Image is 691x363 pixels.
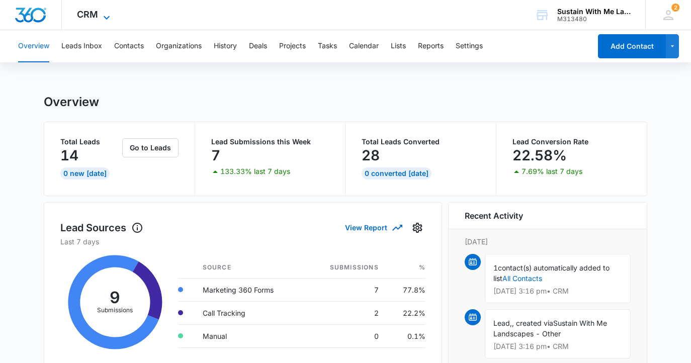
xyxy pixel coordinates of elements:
[362,138,480,145] p: Total Leads Converted
[349,30,379,62] button: Calendar
[671,4,679,12] span: 2
[122,143,179,152] a: Go to Leads
[512,147,567,163] p: 22.58%
[387,324,425,347] td: 0.1%
[114,30,144,62] button: Contacts
[345,219,401,236] button: View Report
[60,167,110,179] div: 0 New [DATE]
[418,30,444,62] button: Reports
[671,4,679,12] div: notifications count
[211,147,220,163] p: 7
[211,138,329,145] p: Lead Submissions this Week
[465,236,631,247] p: [DATE]
[387,301,425,324] td: 22.2%
[522,168,582,175] p: 7.69% last 7 days
[493,263,610,283] span: contact(s) automatically added to list
[60,236,425,247] p: Last 7 days
[214,30,237,62] button: History
[493,288,622,295] p: [DATE] 3:16 pm • CRM
[156,30,202,62] button: Organizations
[465,210,523,222] h6: Recent Activity
[304,278,386,301] td: 7
[77,9,98,20] span: CRM
[304,301,386,324] td: 2
[304,324,386,347] td: 0
[304,257,386,279] th: Submissions
[44,95,99,110] h1: Overview
[362,167,431,179] div: 0 Converted [DATE]
[557,16,631,23] div: account id
[512,138,631,145] p: Lead Conversion Rate
[60,138,120,145] p: Total Leads
[502,274,542,283] a: All Contacts
[409,220,425,236] button: Settings
[387,257,425,279] th: %
[18,30,49,62] button: Overview
[61,30,102,62] button: Leads Inbox
[387,278,425,301] td: 77.8%
[220,168,290,175] p: 133.33% last 7 days
[598,34,666,58] button: Add Contact
[195,301,305,324] td: Call Tracking
[318,30,337,62] button: Tasks
[60,147,78,163] p: 14
[279,30,306,62] button: Projects
[557,8,631,16] div: account name
[493,319,512,327] span: Lead,
[391,30,406,62] button: Lists
[249,30,267,62] button: Deals
[512,319,553,327] span: , created via
[456,30,483,62] button: Settings
[493,263,498,272] span: 1
[362,147,380,163] p: 28
[493,343,622,350] p: [DATE] 3:16 pm • CRM
[195,257,305,279] th: Source
[60,220,143,235] h1: Lead Sources
[195,324,305,347] td: Manual
[122,138,179,157] button: Go to Leads
[195,278,305,301] td: Marketing 360 Forms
